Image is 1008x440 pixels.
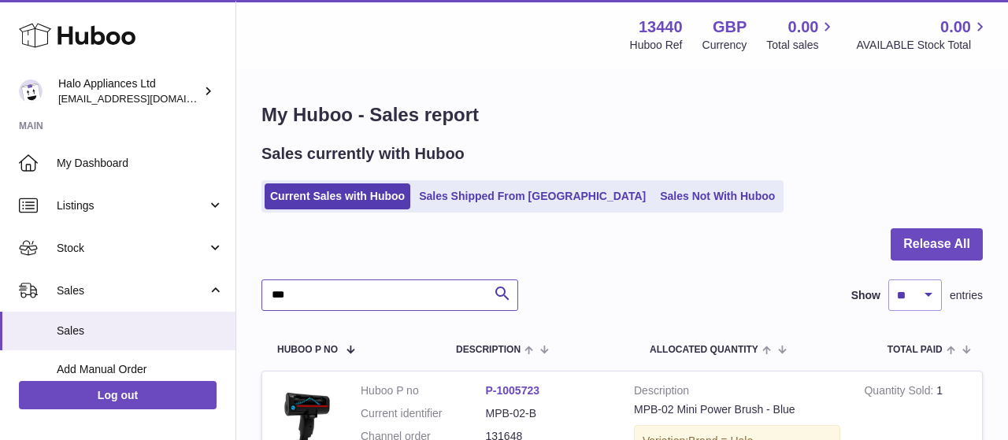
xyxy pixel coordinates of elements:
dt: Current identifier [361,406,486,421]
div: MPB-02 Mini Power Brush - Blue [634,402,840,417]
span: Total sales [766,38,836,53]
strong: 13440 [639,17,683,38]
div: Halo Appliances Ltd [58,76,200,106]
span: Huboo P no [277,345,338,355]
strong: Description [634,383,840,402]
dd: MPB-02-B [486,406,611,421]
span: 0.00 [940,17,971,38]
span: [EMAIL_ADDRESS][DOMAIN_NAME] [58,92,232,105]
span: entries [950,288,983,303]
span: Add Manual Order [57,362,224,377]
span: ALLOCATED Quantity [650,345,758,355]
label: Show [851,288,880,303]
span: Sales [57,324,224,338]
span: 0.00 [788,17,819,38]
div: Huboo Ref [630,38,683,53]
h2: Sales currently with Huboo [261,143,465,165]
a: 0.00 AVAILABLE Stock Total [856,17,989,53]
strong: Quantity Sold [864,384,936,401]
img: internalAdmin-13440@internal.huboo.com [19,79,43,103]
a: Current Sales with Huboo [265,183,410,209]
span: Stock [57,241,207,256]
span: My Dashboard [57,156,224,171]
span: Sales [57,283,207,298]
span: Listings [57,198,207,213]
strong: GBP [713,17,747,38]
span: AVAILABLE Stock Total [856,38,989,53]
h1: My Huboo - Sales report [261,102,983,128]
a: P-1005723 [486,384,540,397]
span: Total paid [888,345,943,355]
a: Log out [19,381,217,409]
a: 0.00 Total sales [766,17,836,53]
a: Sales Shipped From [GEOGRAPHIC_DATA] [413,183,651,209]
button: Release All [891,228,983,261]
dt: Huboo P no [361,383,486,398]
a: Sales Not With Huboo [654,183,780,209]
span: Description [456,345,521,355]
div: Currency [702,38,747,53]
